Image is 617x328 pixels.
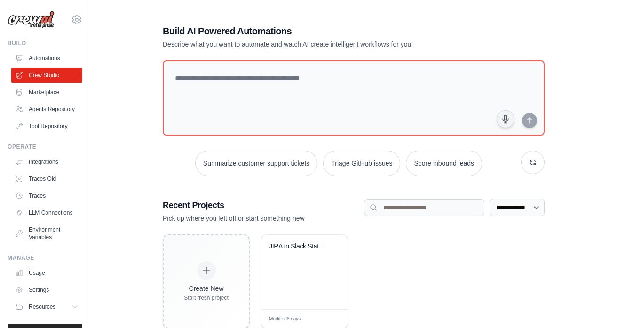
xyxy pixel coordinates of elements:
a: Automations [11,51,82,66]
span: Edit [325,315,333,322]
a: Tool Repository [11,119,82,134]
button: Get new suggestions [521,151,545,174]
button: Score inbound leads [406,151,482,176]
span: Resources [29,303,55,311]
button: Resources [11,299,82,314]
p: Pick up where you left off or start something new [163,214,364,223]
button: Summarize customer support tickets [195,151,317,176]
p: Describe what you want to automate and watch AI create intelligent workflows for you [163,40,479,49]
button: Triage GitHub issues [323,151,400,176]
div: JIRA to Slack Status Reporter [269,242,330,251]
a: Settings [11,282,82,297]
a: Environment Variables [11,222,82,245]
a: Integrations [11,154,82,169]
a: Usage [11,265,82,280]
div: Start fresh project [184,294,229,302]
h3: Recent Projects [163,199,364,212]
a: Traces [11,188,82,203]
img: Logo [8,11,55,29]
button: Click to speak your automation idea [497,110,514,128]
a: LLM Connections [11,205,82,220]
a: Marketplace [11,85,82,100]
div: Build [8,40,82,47]
h1: Build AI Powered Automations [163,24,479,38]
a: Agents Repository [11,102,82,117]
div: Create New [184,284,229,293]
div: Operate [8,143,82,151]
div: Manage [8,254,82,262]
a: Traces Old [11,171,82,186]
span: Modified 6 days [269,315,301,322]
a: Crew Studio [11,68,82,83]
